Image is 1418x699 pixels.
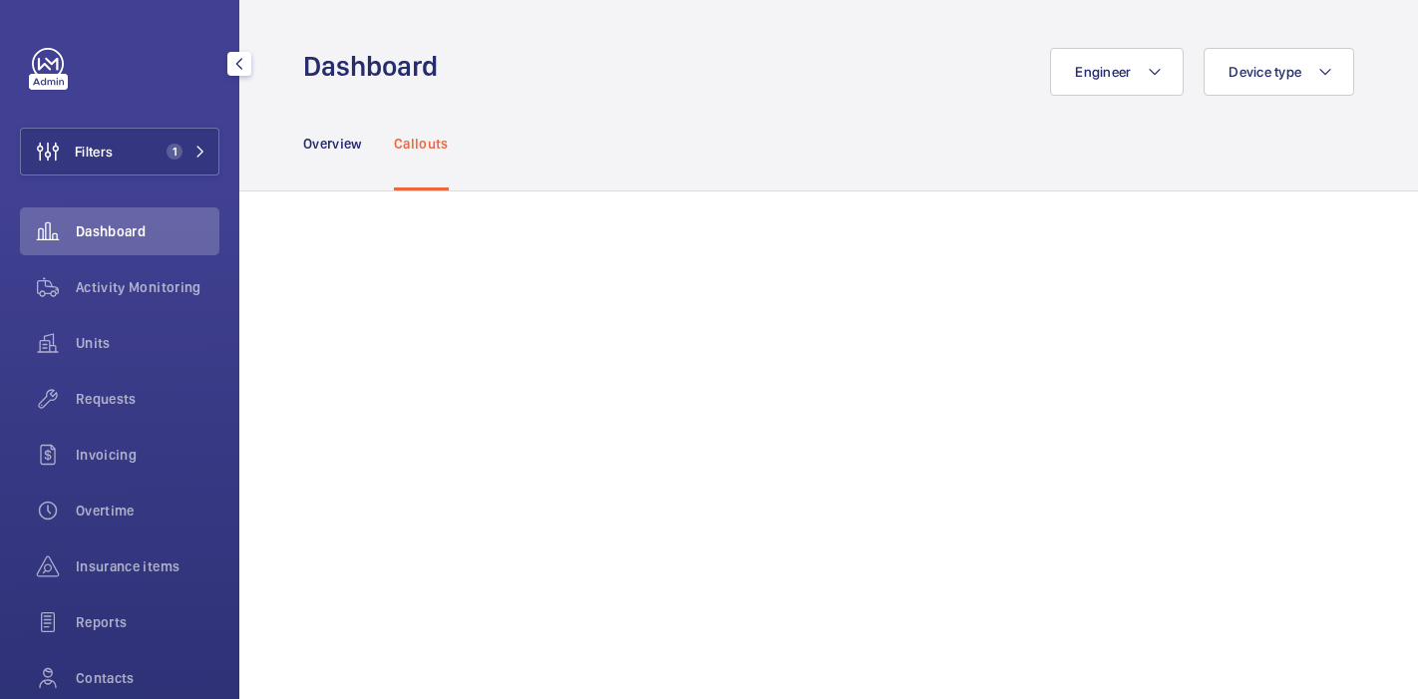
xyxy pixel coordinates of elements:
[75,142,113,162] span: Filters
[76,277,219,297] span: Activity Monitoring
[76,556,219,576] span: Insurance items
[76,389,219,409] span: Requests
[76,668,219,688] span: Contacts
[20,128,219,175] button: Filters1
[76,501,219,521] span: Overtime
[76,333,219,353] span: Units
[1229,64,1301,80] span: Device type
[1204,48,1354,96] button: Device type
[1075,64,1131,80] span: Engineer
[76,612,219,632] span: Reports
[303,134,362,154] p: Overview
[76,445,219,465] span: Invoicing
[303,48,450,85] h1: Dashboard
[167,144,182,160] span: 1
[76,221,219,241] span: Dashboard
[1050,48,1184,96] button: Engineer
[394,134,449,154] p: Callouts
